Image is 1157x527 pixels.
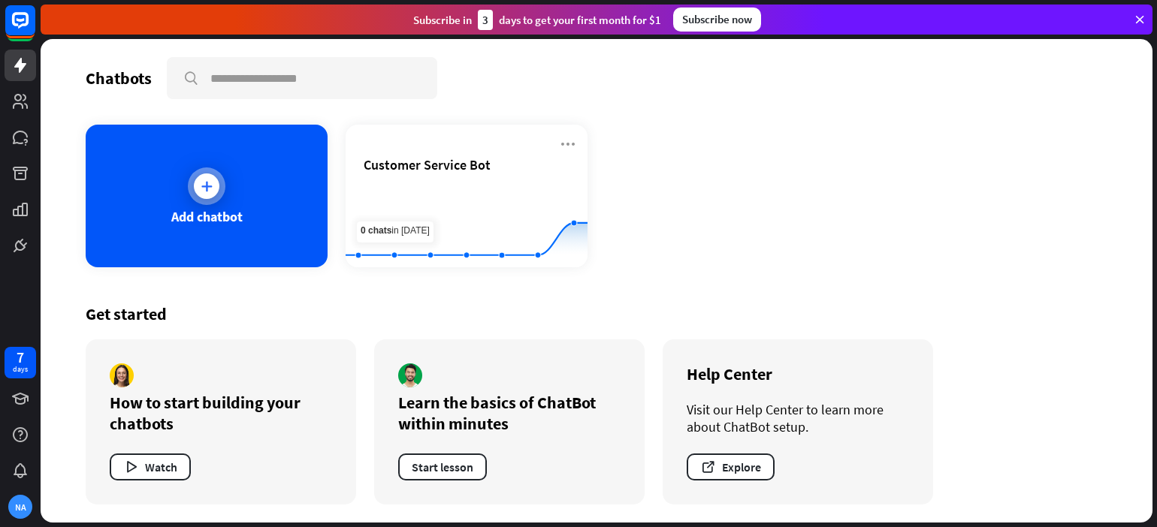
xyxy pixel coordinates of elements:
[364,156,491,173] span: Customer Service Bot
[8,495,32,519] div: NA
[398,453,487,480] button: Start lesson
[478,10,493,30] div: 3
[110,392,332,434] div: How to start building your chatbots
[17,351,24,364] div: 7
[86,303,1107,324] div: Get started
[110,363,134,387] img: author
[171,208,243,225] div: Add chatbot
[86,68,152,89] div: Chatbots
[673,8,761,32] div: Subscribe now
[398,363,422,387] img: author
[687,453,775,480] button: Explore
[5,347,36,378] a: 7 days
[687,401,909,435] div: Visit our Help Center to learn more about ChatBot setup.
[687,363,909,384] div: Help Center
[110,453,191,480] button: Watch
[413,10,661,30] div: Subscribe in days to get your first month for $1
[398,392,621,434] div: Learn the basics of ChatBot within minutes
[13,364,28,375] div: days
[12,6,57,51] button: Open LiveChat chat widget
